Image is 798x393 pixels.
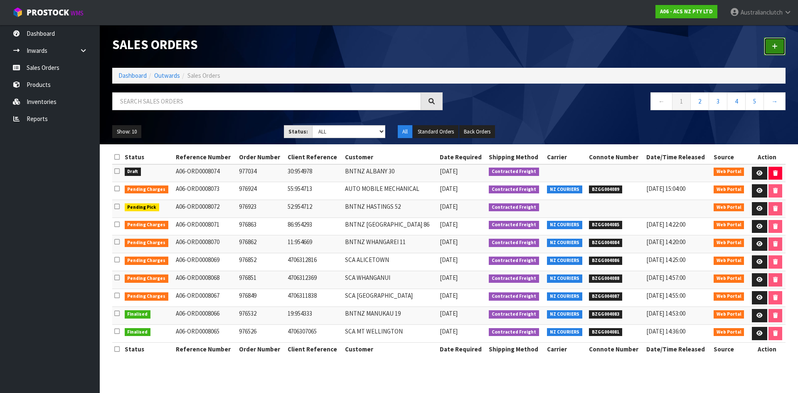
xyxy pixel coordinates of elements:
span: [DATE] 14:55:00 [646,292,685,299]
td: SCA ALICETOWN [343,253,438,271]
a: ← [650,92,672,110]
span: BZGG004086 [589,257,622,265]
td: 19:954333 [286,307,343,325]
span: [DATE] 14:57:00 [646,274,685,282]
td: A06-ORD0008074 [174,164,237,182]
th: Status [123,342,174,356]
span: [DATE] [440,256,458,264]
td: BNTNZ [GEOGRAPHIC_DATA] 86 [343,218,438,235]
th: Customer [343,342,438,356]
td: 86:954293 [286,218,343,235]
th: Client Reference [286,342,343,356]
th: Source [712,342,749,356]
span: NZ COURIERS [547,221,582,229]
td: 976863 [237,218,286,235]
span: NZ COURIERS [547,292,582,301]
td: 11:954669 [286,235,343,253]
a: 1 [672,92,691,110]
span: Sales Orders [187,72,220,79]
img: cube-alt.png [12,7,23,17]
span: Web Portal [714,274,744,283]
span: Pending Charges [125,292,169,301]
span: Web Portal [714,239,744,247]
td: 4706312816 [286,253,343,271]
span: Contracted Freight [489,274,539,283]
td: A06-ORD0008070 [174,235,237,253]
span: Pending Charges [125,239,169,247]
span: Contracted Freight [489,328,539,336]
a: 2 [690,92,709,110]
td: 976862 [237,235,286,253]
span: BZGG004081 [589,328,622,336]
small: WMS [71,9,84,17]
nav: Page navigation [455,92,786,113]
span: [DATE] 14:53:00 [646,309,685,317]
td: A06-ORD0008066 [174,307,237,325]
span: [DATE] [440,238,458,246]
td: 976852 [237,253,286,271]
span: BZGG004083 [589,310,622,319]
th: Carrier [545,342,587,356]
th: Carrier [545,151,587,164]
th: Date/Time Released [644,342,712,356]
span: Contracted Freight [489,185,539,194]
th: Shipping Method [487,151,545,164]
a: 4 [727,92,746,110]
span: [DATE] 15:04:00 [646,185,685,193]
span: [DATE] [440,203,458,210]
span: [DATE] [440,309,458,317]
span: NZ COURIERS [547,239,582,247]
span: ProStock [27,7,69,18]
a: 3 [709,92,727,110]
th: Date/Time Released [644,151,712,164]
span: [DATE] 14:36:00 [646,327,685,335]
td: BNTNZ WHANGAREI 11 [343,235,438,253]
td: 55:954713 [286,182,343,200]
span: [DATE] 14:25:00 [646,256,685,264]
span: Web Portal [714,185,744,194]
span: Web Portal [714,310,744,319]
span: Finalised [125,328,151,336]
span: Draft [125,168,141,176]
th: Action [749,151,786,164]
th: Connote Number [587,151,644,164]
td: 976923 [237,200,286,218]
a: Dashboard [118,72,147,79]
span: Contracted Freight [489,168,539,176]
span: NZ COURIERS [547,310,582,319]
td: A06-ORD0008065 [174,325,237,343]
span: Pending Charges [125,185,169,194]
h1: Sales Orders [112,37,443,52]
span: BZGG004084 [589,239,622,247]
span: Web Portal [714,221,744,229]
strong: A06 - ACS NZ PTY LTD [660,8,713,15]
span: [DATE] [440,220,458,228]
a: Outwards [154,72,180,79]
td: BNTNZ HASTINGS 52 [343,200,438,218]
input: Search sales orders [112,92,421,110]
td: SCA MT WELLINGTON [343,325,438,343]
td: A06-ORD0008072 [174,200,237,218]
button: Show: 10 [112,125,141,138]
span: NZ COURIERS [547,328,582,336]
td: 52:954712 [286,200,343,218]
td: 4706311838 [286,289,343,307]
span: Pending Charges [125,274,169,283]
span: [DATE] [440,327,458,335]
span: BZGG004089 [589,185,622,194]
span: Contracted Freight [489,310,539,319]
span: Web Portal [714,328,744,336]
button: All [398,125,412,138]
td: A06-ORD0008068 [174,271,237,289]
td: 977034 [237,164,286,182]
span: Contracted Freight [489,221,539,229]
span: Web Portal [714,257,744,265]
span: Pending Charges [125,221,169,229]
th: Connote Number [587,342,644,356]
th: Source [712,151,749,164]
th: Client Reference [286,151,343,164]
span: [DATE] 14:22:00 [646,220,685,228]
td: 976851 [237,271,286,289]
span: BZGG004087 [589,292,622,301]
a: 5 [745,92,764,110]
